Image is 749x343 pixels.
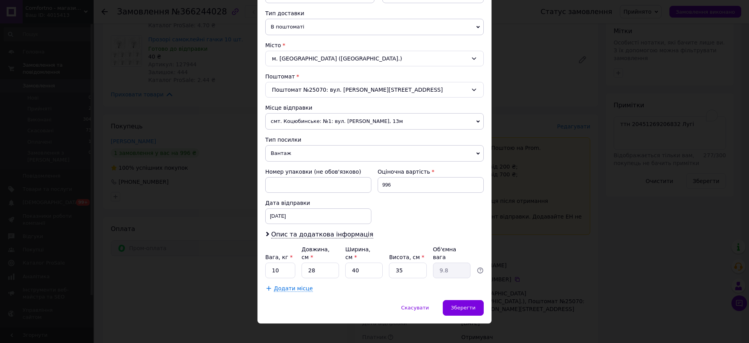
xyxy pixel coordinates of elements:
[389,254,424,260] label: Висота, см
[265,10,304,16] span: Тип доставки
[345,246,370,260] label: Ширина, см
[265,254,293,260] label: Вага, кг
[378,168,484,176] div: Оціночна вартість
[302,246,330,260] label: Довжина, см
[271,231,373,238] span: Опис та додаткова інформація
[265,199,371,207] div: Дата відправки
[265,113,484,130] span: смт. Коцюбинське: №1: вул. [PERSON_NAME], 13м
[265,41,484,49] div: Місто
[274,285,313,292] span: Додати місце
[401,305,429,311] span: Скасувати
[265,82,484,98] div: Поштомат №25070: вул. [PERSON_NAME][STREET_ADDRESS]
[265,19,484,35] span: В поштоматі
[433,245,470,261] div: Об'ємна вага
[265,137,301,143] span: Тип посилки
[265,145,484,162] span: Вантаж
[265,73,484,80] div: Поштомат
[451,305,476,311] span: Зберегти
[265,51,484,66] div: м. [GEOGRAPHIC_DATA] ([GEOGRAPHIC_DATA].)
[265,168,371,176] div: Номер упаковки (не обов'язково)
[265,105,312,111] span: Місце відправки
